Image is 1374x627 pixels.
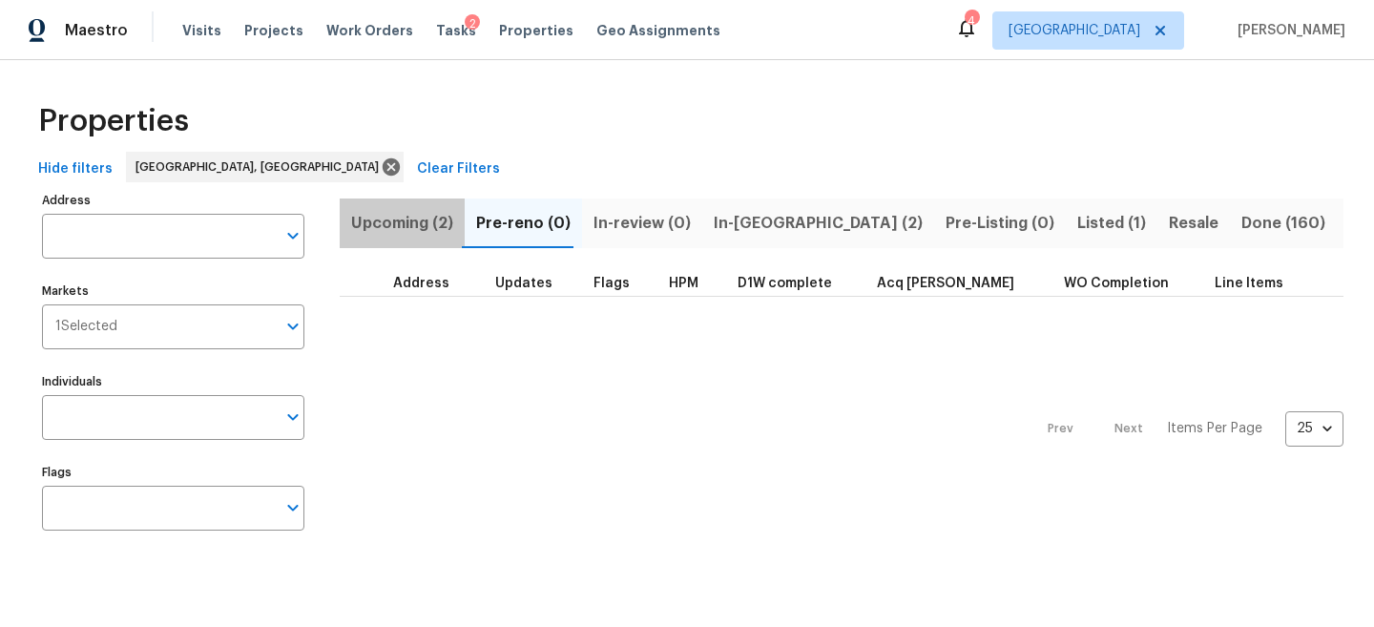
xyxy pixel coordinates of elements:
span: [GEOGRAPHIC_DATA] [1009,21,1140,40]
nav: Pagination Navigation [1030,308,1343,550]
span: WO Completion [1064,277,1169,290]
span: Flags [593,277,630,290]
button: Open [280,313,306,340]
div: [GEOGRAPHIC_DATA], [GEOGRAPHIC_DATA] [126,152,404,182]
span: In-[GEOGRAPHIC_DATA] (2) [714,210,923,237]
span: Upcoming (2) [351,210,453,237]
span: Maestro [65,21,128,40]
span: Acq [PERSON_NAME] [877,277,1014,290]
button: Open [280,494,306,521]
span: Hide filters [38,157,113,181]
span: Projects [244,21,303,40]
span: Done (160) [1241,210,1325,237]
span: Updates [495,277,552,290]
span: Pre-reno (0) [476,210,571,237]
span: Properties [499,21,573,40]
p: Items Per Page [1167,419,1262,438]
label: Individuals [42,376,304,387]
span: In-review (0) [593,210,691,237]
span: Pre-Listing (0) [946,210,1054,237]
div: 2 [465,14,480,33]
div: 4 [965,11,978,31]
span: 1 Selected [55,319,117,335]
label: Flags [42,467,304,478]
label: Address [42,195,304,206]
button: Hide filters [31,152,120,187]
span: Address [393,277,449,290]
span: Listed (1) [1077,210,1146,237]
span: Properties [38,112,189,131]
span: [GEOGRAPHIC_DATA], [GEOGRAPHIC_DATA] [135,157,386,177]
span: Line Items [1215,277,1283,290]
span: Work Orders [326,21,413,40]
span: Visits [182,21,221,40]
span: Tasks [436,24,476,37]
label: Markets [42,285,304,297]
div: 25 [1285,404,1343,453]
span: Clear Filters [417,157,500,181]
button: Open [280,404,306,430]
button: Open [280,222,306,249]
span: HPM [669,277,698,290]
span: Resale [1169,210,1218,237]
button: Clear Filters [409,152,508,187]
span: [PERSON_NAME] [1230,21,1345,40]
span: Geo Assignments [596,21,720,40]
span: D1W complete [738,277,832,290]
